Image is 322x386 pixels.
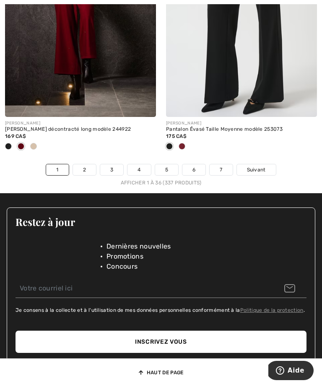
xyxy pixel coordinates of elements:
[16,331,306,353] button: Inscrivez vous
[237,164,276,175] a: Suivant
[155,164,178,175] a: 5
[166,133,187,139] span: 175 CA$
[16,279,306,298] input: Votre courriel ici
[106,251,143,262] span: Promotions
[166,127,317,132] div: Pantalon Évasé Taille Moyenne modèle 253073
[247,166,266,174] span: Suivant
[73,164,96,175] a: 2
[5,120,156,127] div: [PERSON_NAME]
[166,120,317,127] div: [PERSON_NAME]
[163,140,176,154] div: Black
[100,164,123,175] a: 3
[5,133,26,139] span: 169 CA$
[176,140,188,154] div: Merlot
[106,241,171,251] span: Dernières nouvelles
[240,307,304,313] a: Politique de la protection
[46,164,68,175] a: 1
[2,140,15,154] div: Black
[16,216,306,227] h3: Restez à jour
[5,127,156,132] div: [PERSON_NAME] décontracté long modèle 244922
[268,361,314,382] iframe: Ouvre un widget dans lequel vous pouvez trouver plus d’informations
[16,306,305,314] label: Je consens à la collecte et à l'utilisation de mes données personnelles conformément à la .
[15,140,27,154] div: Deep cherry
[106,262,138,272] span: Concours
[210,164,232,175] a: 7
[182,164,205,175] a: 6
[127,164,151,175] a: 4
[27,140,40,154] div: Fawn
